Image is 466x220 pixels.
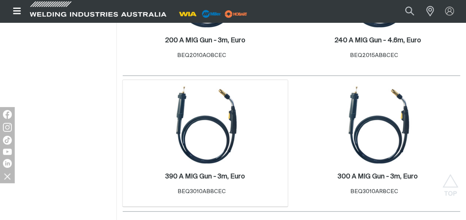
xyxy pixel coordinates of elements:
[177,53,226,58] span: BEQ2010AO8CEC
[165,37,245,44] h2: 200 A MIG Gun - 3m, Euro
[178,189,226,194] span: BEQ3010AB8CEC
[3,136,12,145] img: TikTok
[338,173,418,180] h2: 300 A MIG Gun - 3m, Euro
[350,189,398,194] span: BEQ3010AR8CEC
[334,37,421,44] h2: 240 A MIG Gun - 4.6m, Euro
[1,170,14,182] img: hide socials
[3,123,12,132] img: Instagram
[3,110,12,119] img: Facebook
[350,53,398,58] span: BEQ2015AB8CEC
[442,174,459,191] button: Scroll to top
[338,173,418,181] a: 300 A MIG Gun - 3m, Euro
[165,173,245,180] h2: 390 A MIG Gun - 3m, Euro
[334,36,421,45] a: 240 A MIG Gun - 4.6m, Euro
[388,3,422,19] input: Product name or item number...
[397,3,422,19] button: Search products
[3,149,12,155] img: YouTube
[165,173,245,181] a: 390 A MIG Gun - 3m, Euro
[166,85,245,164] img: 390 A MIG Gun - 3m, Euro
[338,85,417,164] img: 300 A MIG Gun - 3m, Euro
[223,11,249,17] a: miller
[3,159,12,168] img: LinkedIn
[223,8,249,19] img: miller
[165,36,245,45] a: 200 A MIG Gun - 3m, Euro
